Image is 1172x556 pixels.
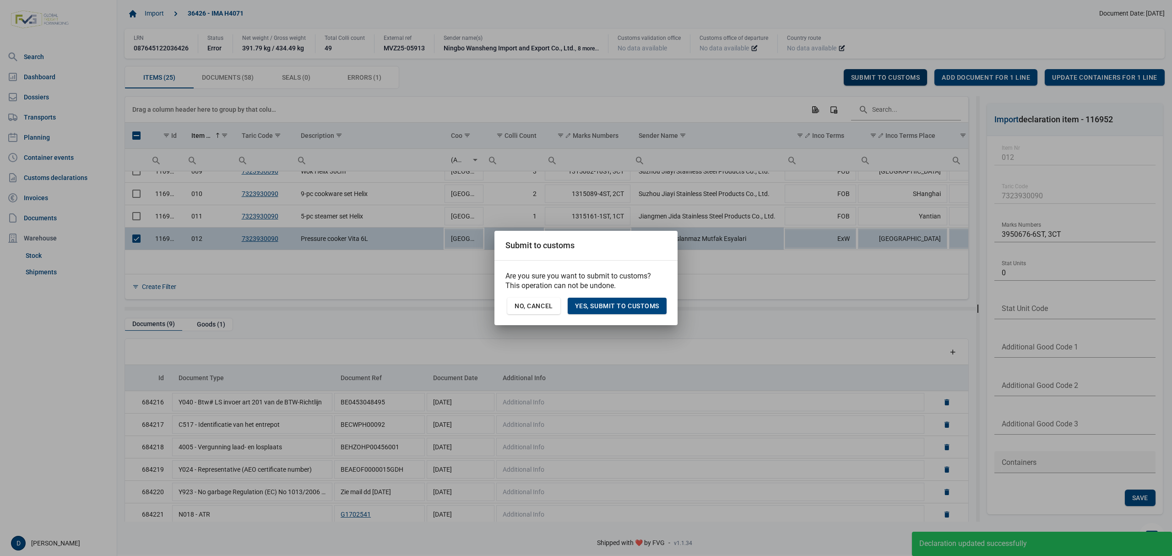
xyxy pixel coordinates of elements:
div: Submit to customs [505,240,575,251]
div: Yes, Submit to customs [568,298,667,314]
span: Yes, Submit to customs [575,302,659,310]
span: No, Cancel [515,302,553,310]
p: Are you sure you want to submit to customs? This operation can not be undone. [505,272,667,290]
div: No, Cancel [507,298,560,314]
